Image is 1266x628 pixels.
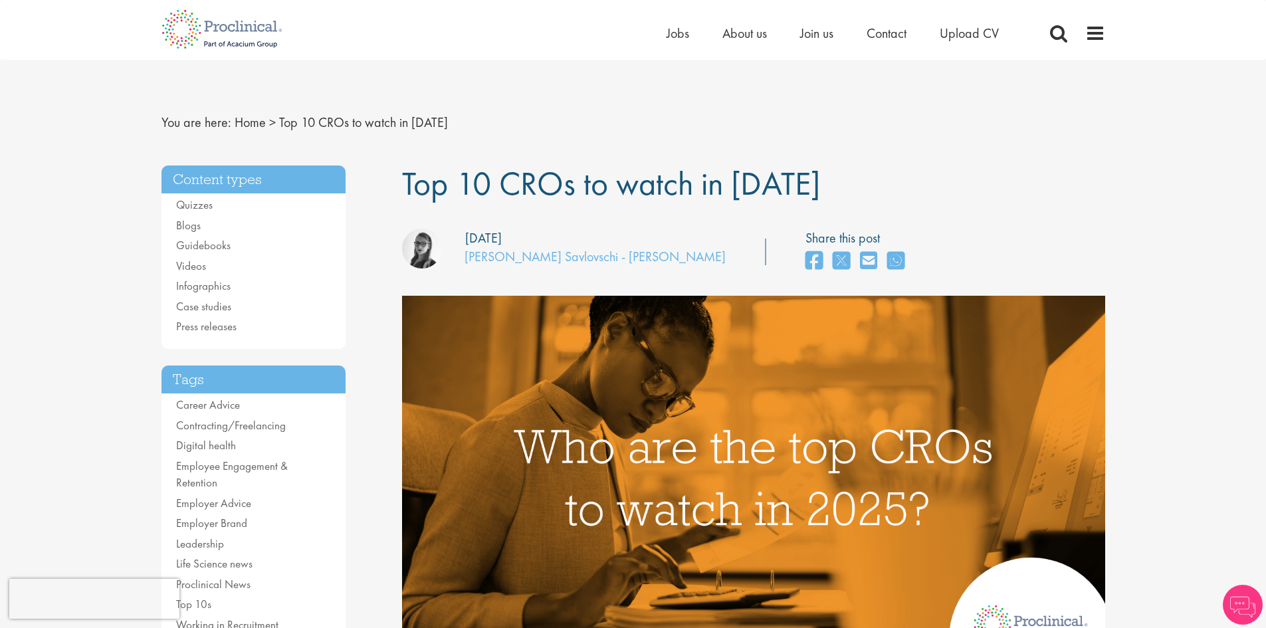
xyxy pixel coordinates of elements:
a: Employer Advice [176,496,251,510]
a: Career Advice [176,397,240,412]
h3: Content types [161,165,346,194]
span: Top 10 CROs to watch in [DATE] [402,162,820,205]
a: About us [722,25,767,42]
a: Contracting/Freelancing [176,418,286,433]
a: Employer Brand [176,516,247,530]
a: Videos [176,259,206,273]
label: Share this post [805,229,911,248]
div: [DATE] [465,229,502,248]
a: share on facebook [805,247,823,276]
a: Blogs [176,218,201,233]
a: share on email [860,247,877,276]
a: Top 10s [176,597,211,611]
a: Press releases [176,319,237,334]
a: Employee Engagement & Retention [176,459,288,490]
a: share on twitter [833,247,850,276]
a: Guidebooks [176,238,231,253]
a: breadcrumb link [235,114,266,131]
img: Theodora Savlovschi - Wicks [402,229,442,268]
iframe: reCAPTCHA [9,579,179,619]
img: Chatbot [1223,585,1263,625]
a: Join us [800,25,833,42]
a: Case studies [176,299,231,314]
a: Leadership [176,536,224,551]
a: Proclinical News [176,577,251,591]
a: share on whats app [887,247,904,276]
a: Digital health [176,438,236,453]
a: Quizzes [176,197,213,212]
span: Top 10 CROs to watch in [DATE] [279,114,448,131]
a: Contact [867,25,906,42]
a: Jobs [667,25,689,42]
a: [PERSON_NAME] Savlovschi - [PERSON_NAME] [465,248,726,265]
a: Upload CV [940,25,999,42]
a: Infographics [176,278,231,293]
span: > [269,114,276,131]
a: Life Science news [176,556,253,571]
span: You are here: [161,114,231,131]
h3: Tags [161,366,346,394]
